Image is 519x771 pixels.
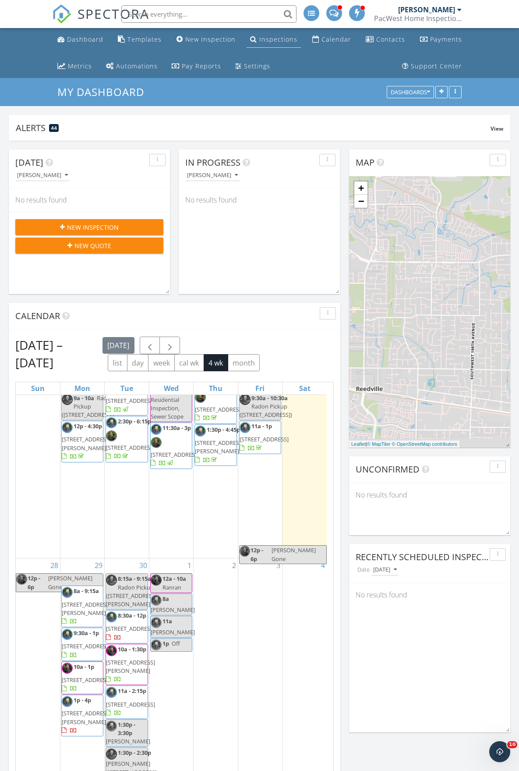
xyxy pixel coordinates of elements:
img: img_0182headshot.jpg [62,587,73,598]
button: day [127,354,149,371]
div: Calendar [321,35,351,43]
a: Saturday [297,382,312,394]
a: Zoom out [354,195,367,208]
img: img_0182headshot.jpg [62,629,73,640]
a: 8:30a - 12p [STREET_ADDRESS] [106,611,155,641]
img: img_0161headshot.jpg [240,394,251,405]
h2: [DATE] – [DATE] [15,336,102,371]
a: 11a - 2:15p [STREET_ADDRESS] [106,686,148,719]
span: [STREET_ADDRESS] [240,435,289,443]
img: riley.jpg [106,430,117,441]
button: New Inspection [15,219,163,235]
div: Alerts [16,122,491,134]
a: Tuesday [119,382,135,394]
span: [PERSON_NAME] [151,628,195,636]
div: PacWest Home Inspections [374,14,462,23]
span: 8a [162,595,169,603]
img: riley.jpg [240,546,251,557]
button: Dashboards [387,86,434,99]
a: 9:30a - 1p [STREET_ADDRESS] [61,628,103,661]
a: Zoom in [354,181,367,195]
span: Calendar [15,310,60,322]
img: The Best Home Inspection Software - Spectora [52,4,71,24]
a: New Inspection [173,32,239,48]
span: In Progress [185,156,240,168]
iframe: Intercom live chat [489,741,510,762]
a: Automations (Advanced) [102,58,161,75]
span: 44 [51,125,57,131]
span: [PERSON_NAME] Gone [48,574,92,590]
span: [STREET_ADDRESS][PERSON_NAME] [62,709,111,725]
span: Off [172,640,180,647]
a: SPECTORA [52,12,149,30]
a: 11a - 1p [STREET_ADDRESS] [240,422,289,451]
span: 2:30p - 6:15p [118,417,151,425]
span: 12a - 10a [162,575,186,583]
div: Settings [244,62,270,70]
span: [STREET_ADDRESS] [62,642,111,650]
span: New Quote [74,241,111,250]
span: 10a - 1p [74,663,94,671]
span: 11a - 2:15p [118,687,146,695]
img: 047a67651.jpg [151,575,162,586]
button: week [148,354,175,371]
a: 11:30a - 3p [STREET_ADDRESS] [151,424,200,467]
a: 8a - 9:15a [STREET_ADDRESS][PERSON_NAME] [62,587,111,625]
button: New Quote [15,238,163,253]
span: New Inspection [67,223,119,232]
div: Pay Reports [182,62,221,70]
span: Radon Pickup ([STREET_ADDRESS][PERSON_NAME]) [106,583,157,608]
span: [PERSON_NAME] [151,606,195,614]
span: 12p - 4:30p [74,422,102,430]
a: Contacts [362,32,409,48]
span: Radon Pickup ([STREET_ADDRESS]) [240,402,292,419]
span: [STREET_ADDRESS][PERSON_NAME] [106,658,155,675]
a: Go to October 3, 2025 [275,558,282,572]
div: Dashboard [67,35,103,43]
div: No results found [9,188,170,212]
span: [DATE] [15,156,43,168]
span: Ranran [162,583,181,591]
span: 9:30a - 10:30a [251,394,288,402]
button: [DATE] [102,337,134,354]
span: [PERSON_NAME] Gone [272,546,316,562]
span: View [491,125,503,132]
img: img_0161headshot.jpg [62,394,73,405]
td: Go to September 22, 2025 [60,307,104,558]
a: Templates [114,32,165,48]
span: [STREET_ADDRESS] [106,700,155,708]
img: img_0182headshot.jpg [106,417,117,428]
a: Go to September 28, 2025 [49,558,60,572]
a: Go to October 1, 2025 [186,558,193,572]
span: 9a - 10a [74,394,94,402]
a: Go to September 30, 2025 [138,558,149,572]
button: Previous [140,337,160,355]
span: 10 [507,741,517,748]
a: Go to October 4, 2025 [319,558,327,572]
a: 10a - 1p [STREET_ADDRESS] [61,661,103,695]
span: 1p - 4p [74,696,91,704]
span: [STREET_ADDRESS] [106,625,155,632]
span: [STREET_ADDRESS] [106,444,155,451]
img: 047a67651.jpg [62,663,73,674]
img: img_0161headshot.jpg [106,575,117,586]
div: No results found [179,188,340,212]
img: 047a67651.jpg [106,645,117,656]
a: 11:30a - 2:30p [STREET_ADDRESS] [194,377,237,424]
button: month [228,354,260,371]
a: 1p - 4p [STREET_ADDRESS][PERSON_NAME] [62,696,111,734]
img: img_0182headshot.jpg [151,617,162,628]
a: Sunday [29,382,46,394]
input: Search everything... [121,5,297,23]
a: Settings [232,58,274,75]
a: 12p - 4:30p [STREET_ADDRESS][PERSON_NAME] [62,422,111,460]
a: Go to October 2, 2025 [230,558,238,572]
a: © MapTiler [367,441,391,447]
div: [PERSON_NAME] [187,172,238,178]
div: No results found [349,583,510,607]
img: img_0182headshot.jpg [151,595,162,606]
span: 1:30p - 4:45p [207,426,240,433]
img: riley.jpg [195,392,206,403]
a: Inspections [247,32,301,48]
span: [STREET_ADDRESS] [151,451,200,458]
